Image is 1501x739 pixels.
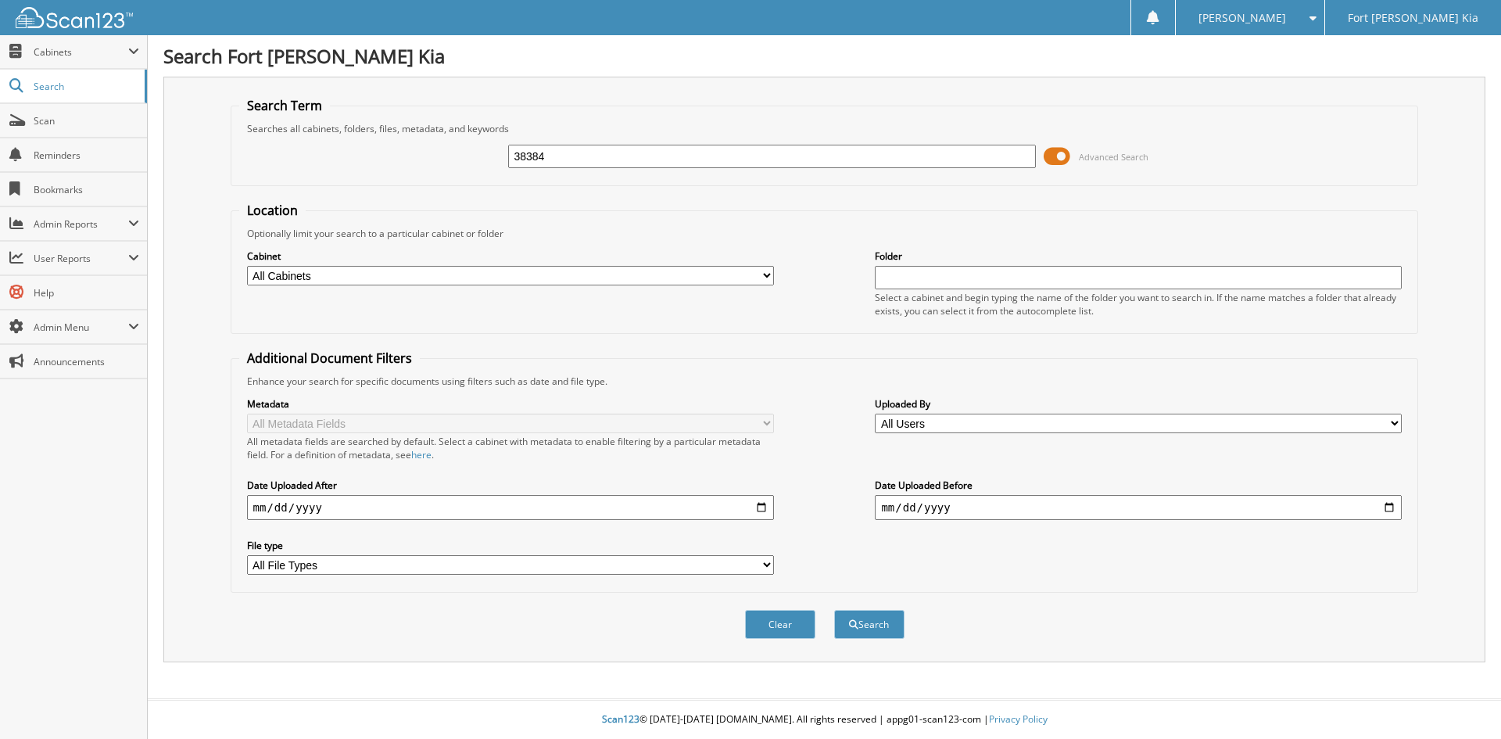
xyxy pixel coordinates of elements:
[247,539,774,552] label: File type
[239,227,1410,240] div: Optionally limit your search to a particular cabinet or folder
[239,350,420,367] legend: Additional Document Filters
[1423,664,1501,739] iframe: Chat Widget
[247,495,774,520] input: start
[239,97,330,114] legend: Search Term
[34,114,139,127] span: Scan
[34,321,128,334] span: Admin Menu
[34,217,128,231] span: Admin Reports
[989,712,1048,726] a: Privacy Policy
[875,397,1402,411] label: Uploaded By
[239,202,306,219] legend: Location
[34,286,139,300] span: Help
[1198,13,1286,23] span: [PERSON_NAME]
[34,80,137,93] span: Search
[34,252,128,265] span: User Reports
[34,45,128,59] span: Cabinets
[875,291,1402,317] div: Select a cabinet and begin typing the name of the folder you want to search in. If the name match...
[875,495,1402,520] input: end
[875,249,1402,263] label: Folder
[1348,13,1478,23] span: Fort [PERSON_NAME] Kia
[411,448,432,461] a: here
[34,149,139,162] span: Reminders
[34,183,139,196] span: Bookmarks
[247,249,774,263] label: Cabinet
[247,435,774,461] div: All metadata fields are searched by default. Select a cabinet with metadata to enable filtering b...
[247,397,774,411] label: Metadata
[247,479,774,492] label: Date Uploaded After
[163,43,1485,69] h1: Search Fort [PERSON_NAME] Kia
[148,701,1501,739] div: © [DATE]-[DATE] [DOMAIN_NAME]. All rights reserved | appg01-scan123-com |
[834,610,905,639] button: Search
[239,375,1410,388] div: Enhance your search for specific documents using filters such as date and file type.
[875,479,1402,492] label: Date Uploaded Before
[602,712,639,726] span: Scan123
[1079,151,1148,163] span: Advanced Search
[239,122,1410,135] div: Searches all cabinets, folders, files, metadata, and keywords
[34,355,139,368] span: Announcements
[745,610,815,639] button: Clear
[16,7,133,28] img: scan123-logo-white.svg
